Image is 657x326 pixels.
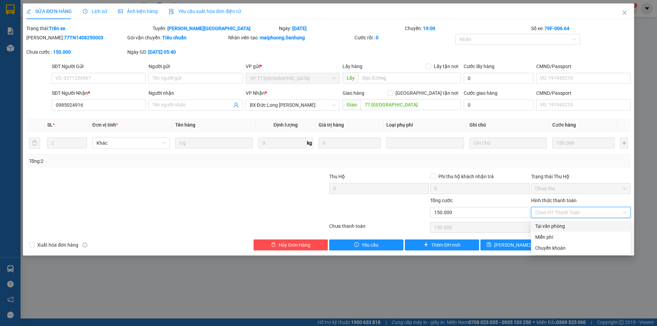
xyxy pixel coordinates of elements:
button: Close [615,3,634,23]
b: Tiêu chuẩn [162,35,186,40]
button: exclamation-circleYêu cầu [329,239,403,250]
input: 0 [319,138,381,148]
span: Giao [343,99,361,110]
button: plusThêm ĐH mới [405,239,479,250]
b: Trên xe [49,26,65,31]
span: Chưa thu [535,183,627,194]
div: Ngày GD: [127,48,227,56]
b: 79F-006.64 [544,26,569,31]
b: 150.000 [53,49,71,55]
span: Hủy Đơn Hàng [279,241,310,249]
div: Chưa thanh toán [328,222,429,234]
span: Yêu cầu [362,241,378,249]
button: deleteHủy Đơn Hàng [254,239,328,250]
span: plus [424,242,428,248]
span: kg [306,138,313,148]
span: info-circle [82,243,87,247]
span: Yêu cầu xuất hóa đơn điện tử [169,9,241,14]
span: Cước hàng [552,122,576,128]
b: [DATE] 05:40 [148,49,176,55]
span: clock-circle [83,9,88,14]
div: Chuyến: [404,25,530,32]
input: Ghi Chú [469,138,547,148]
span: VP 77 Thái Nguyên [250,73,336,83]
b: [DATE] [292,26,307,31]
label: Cước lấy hàng [464,64,494,69]
div: Số xe: [530,25,631,32]
input: Cước giao hàng [464,100,533,110]
b: 77TN1408250003 [64,35,103,40]
span: Tổng cước [430,198,453,203]
div: [PERSON_NAME]: [26,34,126,41]
button: plus [620,138,628,148]
span: close [622,10,627,15]
div: Tại văn phòng [535,222,627,230]
span: Giao hàng [343,90,364,96]
button: save[PERSON_NAME] thay đổi [480,239,555,250]
input: VD: Bàn, Ghế [175,138,253,148]
span: Định lượng [273,122,298,128]
div: Chưa cước : [26,48,126,56]
div: Người gửi [149,63,243,70]
span: Xuất hóa đơn hàng [35,241,81,249]
div: Trạng thái: [26,25,152,32]
span: Chọn HT Thanh Toán [535,207,627,218]
button: delete [29,138,40,148]
span: edit [26,9,31,14]
b: 19:00 [423,26,435,31]
div: Tổng: 2 [29,157,254,165]
b: 0 [376,35,378,40]
span: user-add [233,102,239,108]
span: Khác [96,138,166,148]
div: Trạng thái Thu Hộ [531,173,631,180]
div: Chuyển khoản [535,244,627,252]
img: icon [169,9,174,14]
b: [PERSON_NAME][GEOGRAPHIC_DATA] [167,26,250,31]
div: SĐT Người Gửi [52,63,146,70]
span: Thêm ĐH mới [431,241,460,249]
span: Lấy hàng [343,64,362,69]
div: SĐT Người Nhận [52,89,146,97]
th: Loại phụ phí [384,118,466,132]
label: Hình thức thanh toán [531,198,577,203]
span: SL [47,122,53,128]
span: VP Nhận [246,90,265,96]
span: Thu Hộ [329,174,345,179]
span: Lấy [343,73,358,83]
span: BX Đức Long Gia Lai [250,100,336,110]
div: Miễn phí [535,233,627,241]
input: Cước lấy hàng [464,73,533,84]
label: Cước giao hàng [464,90,498,96]
input: Dọc đường [361,99,461,110]
b: maiphuong.lienhung [260,35,305,40]
span: Tên hàng [175,122,195,128]
input: Dọc đường [358,73,461,83]
div: Ngày: [278,25,404,32]
span: SỬA ĐƠN HÀNG [26,9,72,14]
div: VP gửi [246,63,340,70]
span: Lịch sử [83,9,107,14]
span: save [487,242,491,248]
span: picture [118,9,123,14]
span: Lấy tận nơi [431,63,461,70]
span: Phí thu hộ khách nhận trả [436,173,497,180]
span: Giá trị hàng [319,122,344,128]
div: CMND/Passport [536,63,630,70]
span: [PERSON_NAME] thay đổi [494,241,549,249]
input: 0 [552,138,615,148]
div: Tuyến: [152,25,278,32]
th: Ghi chú [467,118,550,132]
span: delete [271,242,276,248]
div: Cước rồi : [355,34,454,41]
div: Người nhận [149,89,243,97]
div: Gói vận chuyển: [127,34,227,41]
div: CMND/Passport [536,89,630,97]
div: Nhân viên tạo: [228,34,353,41]
span: [GEOGRAPHIC_DATA] tận nơi [393,89,461,97]
span: Đơn vị tính [92,122,118,128]
span: exclamation-circle [354,242,359,248]
span: Ảnh kiện hàng [118,9,158,14]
